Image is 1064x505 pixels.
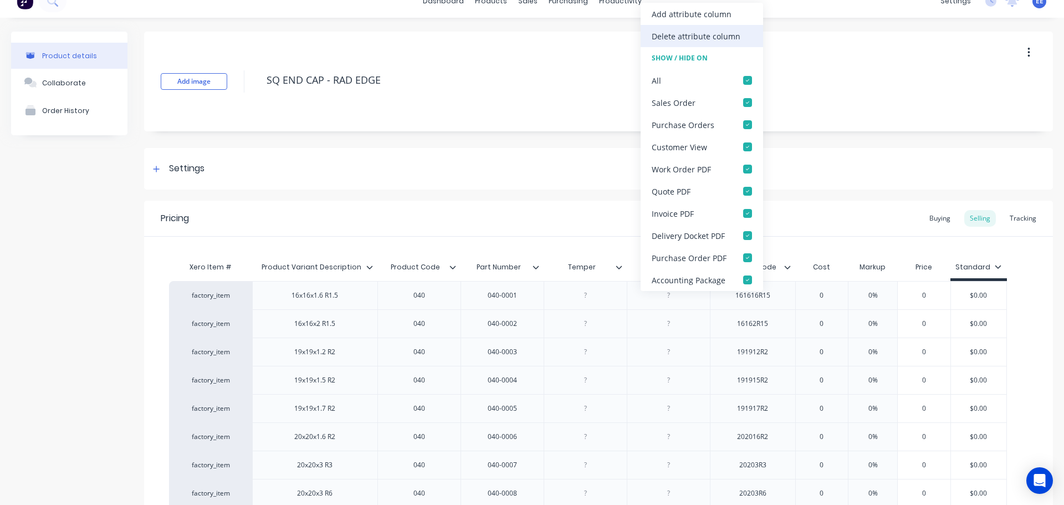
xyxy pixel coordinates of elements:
div: factory_item [180,404,241,414]
div: factory_item16x16x2 R1.5040040-000216162R1500%0$0.00 [169,309,1007,338]
div: 040 [391,317,447,331]
button: Collaborate [11,69,127,96]
div: Temper [544,253,620,281]
div: $0.00 [951,423,1006,451]
div: factory_item [180,460,241,470]
div: Delivery Docket PDF [652,230,725,242]
div: factory_item [180,432,241,442]
div: Xero Item # [169,256,252,278]
div: 16162R15 [725,317,780,331]
div: Product Variant Description [252,253,371,281]
div: 0 [896,451,952,479]
div: Product details [42,52,97,60]
div: Open Intercom Messenger [1026,467,1053,494]
div: Delete attribute column [652,30,740,42]
button: Order History [11,96,127,124]
div: 0 [896,366,952,394]
div: 0% [845,282,901,309]
div: $0.00 [951,282,1006,309]
div: 0% [845,366,901,394]
div: 040-0001 [474,288,530,303]
div: 040-0002 [474,317,530,331]
div: Order History [42,106,89,115]
div: 191915R2 [725,373,780,387]
div: 161616R15 [725,288,780,303]
div: Markup [848,256,897,278]
div: 0% [845,451,901,479]
div: Temper [544,256,627,278]
div: factory_item19x19x1.5 R2040040-0004191915R200%0$0.00 [169,366,1007,394]
div: Standard [955,262,1001,272]
div: Product Variant Description [252,256,377,278]
div: Selling [964,210,996,227]
div: Add attribute column [652,8,731,20]
div: 040-0007 [474,458,530,472]
div: Show / Hide On [641,47,763,69]
button: Product details [11,43,127,69]
div: 191912R2 [725,345,780,359]
div: factory_item19x19x1.7 R2040040-0005191917R200%0$0.00 [169,394,1007,422]
div: 040 [391,430,447,444]
div: Add image [161,73,227,90]
div: 0 [896,395,952,422]
div: Price [897,256,950,278]
div: Tracking [1004,210,1042,227]
div: 040 [391,345,447,359]
div: 19x19x1.7 R2 [285,401,344,416]
div: 16x16x2 R1.5 [285,317,344,331]
div: Pricing [161,212,189,225]
div: 19x19x1.5 R2 [285,373,344,387]
div: 202016R2 [725,430,780,444]
div: $0.00 [951,366,1006,394]
div: 0 [794,310,850,338]
div: 0% [845,310,901,338]
div: 0 [896,310,952,338]
div: 0 [794,423,850,451]
div: Purchase Orders [652,119,714,131]
div: 040 [391,458,447,472]
div: Cost [795,256,848,278]
div: 0 [896,282,952,309]
div: 040 [391,373,447,387]
div: factory_item [180,290,241,300]
div: Length [627,253,703,281]
div: Collaborate [42,79,86,87]
div: $0.00 [951,395,1006,422]
div: 20x20x1.6 R2 [285,430,344,444]
div: 040-0005 [474,401,530,416]
div: Settings [169,162,204,176]
div: 0 [794,366,850,394]
div: 0 [794,395,850,422]
div: Buying [924,210,956,227]
div: factory_item [180,347,241,357]
div: 040 [391,288,447,303]
div: 191917R2 [725,401,780,416]
div: 20203R6 [725,486,780,501]
div: 19x19x1.2 R2 [285,345,344,359]
div: 040-0004 [474,373,530,387]
div: 20203R3 [725,458,780,472]
div: $0.00 [951,451,1006,479]
div: $0.00 [951,338,1006,366]
div: 20x20x3 R6 [287,486,342,501]
textarea: SQ END CAP - RAD EDGE [261,67,961,93]
div: 0 [896,338,952,366]
div: 0% [845,395,901,422]
div: Product Code [377,256,461,278]
div: 0% [845,338,901,366]
div: Part Number [461,253,537,281]
div: $0.00 [951,310,1006,338]
div: Work Order PDF [652,164,711,175]
div: Part Number [461,256,544,278]
div: Invoice PDF [652,208,694,220]
div: factory_item [180,319,241,329]
div: 0 [896,423,952,451]
div: Quote PDF [652,186,690,197]
div: 040-0006 [474,430,530,444]
div: 20x20x3 R3 [287,458,342,472]
div: 040 [391,401,447,416]
div: factory_item16x16x1.6 R1.5040040-0001161616R1500%0$0.00 [169,281,1007,309]
div: 040-0003 [474,345,530,359]
div: Accounting Package [652,274,725,286]
div: Length [627,256,710,278]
